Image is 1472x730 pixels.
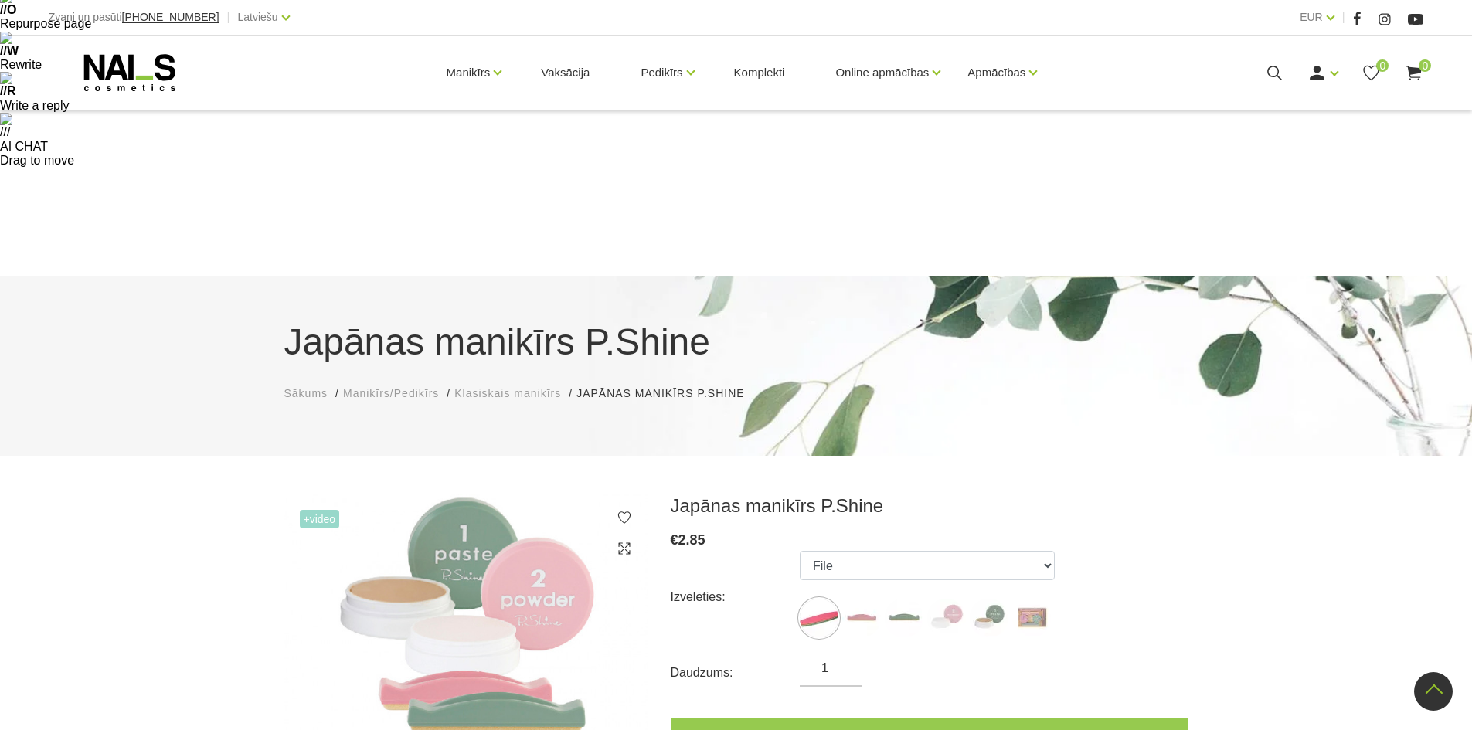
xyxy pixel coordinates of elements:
[671,532,678,548] span: €
[671,585,801,609] div: Izvēlēties:
[1012,599,1051,637] label: Nav atlikumā
[343,385,439,402] a: Manikīrs/Pedikīrs
[678,532,705,548] span: 2.85
[671,660,801,685] div: Daudzums:
[284,385,328,402] a: Sākums
[454,387,561,399] span: Klasiskais manikīrs
[885,599,923,637] img: ...
[927,599,966,637] img: ...
[970,599,1008,637] img: ...
[343,387,439,399] span: Manikīrs/Pedikīrs
[284,314,1188,370] h1: Japānas manikīrs P.Shine
[284,387,328,399] span: Sākums
[671,494,1188,518] h3: Japānas manikīrs P.Shine
[1012,599,1051,637] img: ...
[842,599,881,637] img: ...
[454,385,561,402] a: Klasiskais manikīrs
[576,385,760,402] li: Japānas manikīrs P.Shine
[800,599,838,637] img: ...
[300,510,340,528] span: +Video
